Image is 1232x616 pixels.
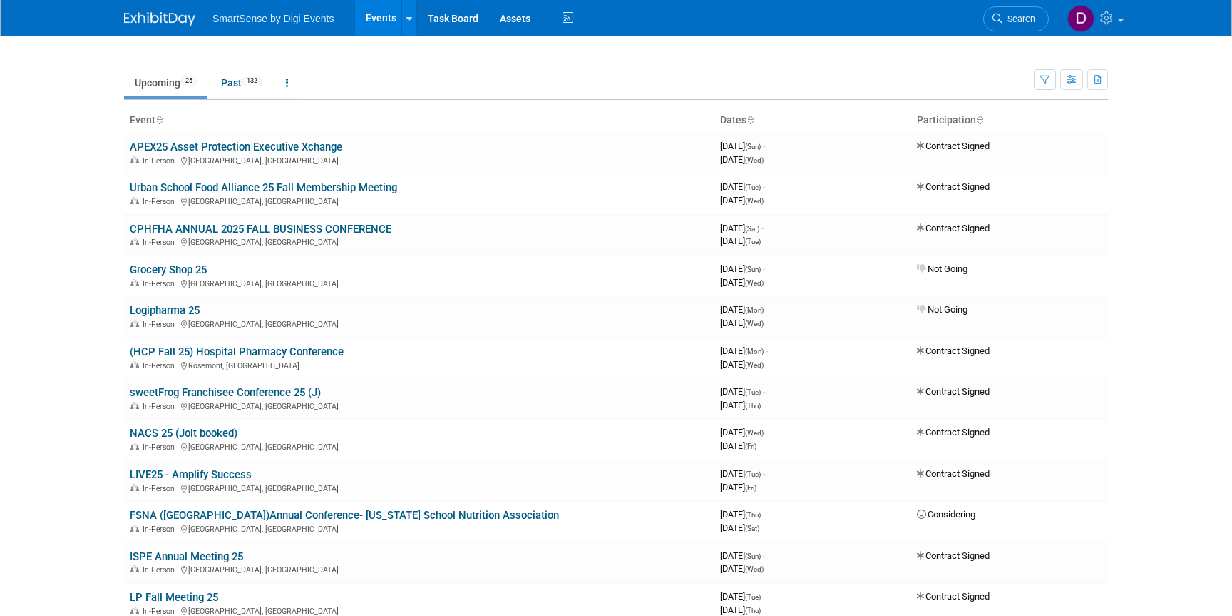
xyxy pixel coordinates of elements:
span: In-Person [143,238,179,247]
span: [DATE] [720,263,765,274]
span: (Wed) [745,320,764,328]
div: [GEOGRAPHIC_DATA], [GEOGRAPHIC_DATA] [130,195,709,206]
span: - [766,427,768,438]
span: Contract Signed [917,345,990,356]
span: [DATE] [720,482,756,493]
img: In-Person Event [130,607,139,614]
span: [DATE] [720,563,764,574]
span: [DATE] [720,154,764,165]
a: FSNA ([GEOGRAPHIC_DATA])Annual Conference- [US_STATE] School Nutrition Association [130,509,559,522]
span: In-Person [143,484,179,493]
span: (Tue) [745,593,761,601]
img: In-Person Event [130,279,139,286]
span: (Mon) [745,306,764,314]
span: Contract Signed [917,223,990,233]
span: Contract Signed [917,591,990,602]
a: NACS 25 (Jolt booked) [130,427,237,440]
a: Search [983,6,1049,31]
span: [DATE] [720,223,764,233]
span: (Sun) [745,143,761,151]
a: APEX25 Asset Protection Executive Xchange [130,141,342,153]
a: (HCP Fall 25) Hospital Pharmacy Conference [130,345,344,358]
span: (Fri) [745,443,756,450]
span: - [766,345,768,356]
a: Grocery Shop 25 [130,263,207,276]
span: [DATE] [720,522,759,533]
span: - [766,304,768,315]
span: In-Person [143,320,179,329]
img: Dan Tiernan [1067,5,1094,32]
a: Logipharma 25 [130,304,200,317]
a: sweetFrog Franchisee Conference 25 (J) [130,386,321,399]
span: (Thu) [745,511,761,519]
span: - [763,550,765,561]
span: [DATE] [720,304,768,315]
span: [DATE] [720,591,765,602]
span: (Mon) [745,348,764,355]
span: - [763,263,765,274]
span: Considering [917,509,975,520]
div: Rosemont, [GEOGRAPHIC_DATA] [130,359,709,370]
span: SmartSense by Digi Events [212,13,334,24]
img: In-Person Event [130,320,139,327]
span: In-Person [143,565,179,575]
span: (Wed) [745,279,764,287]
img: In-Person Event [130,525,139,532]
a: Sort by Event Name [155,114,163,126]
img: In-Person Event [130,484,139,491]
span: (Tue) [745,183,761,191]
span: In-Person [143,607,179,616]
div: [GEOGRAPHIC_DATA], [GEOGRAPHIC_DATA] [130,605,709,616]
span: (Fri) [745,484,756,492]
span: (Wed) [745,565,764,573]
span: 25 [181,76,197,86]
span: Contract Signed [917,141,990,151]
div: [GEOGRAPHIC_DATA], [GEOGRAPHIC_DATA] [130,277,709,288]
span: (Wed) [745,361,764,369]
span: In-Person [143,402,179,411]
span: [DATE] [720,359,764,370]
span: [DATE] [720,550,765,561]
span: (Tue) [745,470,761,478]
span: - [763,181,765,192]
span: [DATE] [720,236,761,246]
span: [DATE] [720,318,764,328]
span: - [763,141,765,151]
span: [DATE] [720,427,768,438]
a: Sort by Participation Type [976,114,983,126]
img: In-Person Event [130,156,139,163]
span: Contract Signed [917,427,990,438]
img: In-Person Event [130,402,139,409]
span: [DATE] [720,468,765,479]
span: In-Person [143,525,179,534]
span: (Sun) [745,266,761,273]
span: (Wed) [745,429,764,437]
th: Participation [911,108,1108,133]
a: Sort by Start Date [746,114,754,126]
div: [GEOGRAPHIC_DATA], [GEOGRAPHIC_DATA] [130,154,709,166]
a: Upcoming25 [124,69,207,96]
span: - [763,468,765,479]
span: (Sun) [745,552,761,560]
img: In-Person Event [130,565,139,572]
img: In-Person Event [130,361,139,368]
div: [GEOGRAPHIC_DATA], [GEOGRAPHIC_DATA] [130,522,709,534]
span: In-Person [143,156,179,166]
div: [GEOGRAPHIC_DATA], [GEOGRAPHIC_DATA] [130,482,709,493]
span: (Wed) [745,156,764,164]
span: Contract Signed [917,550,990,561]
img: In-Person Event [130,238,139,245]
a: LIVE25 - Amplify Success [130,468,252,481]
span: (Sat) [745,525,759,532]
a: LP Fall Meeting 25 [130,591,218,604]
span: 132 [242,76,262,86]
div: [GEOGRAPHIC_DATA], [GEOGRAPHIC_DATA] [130,318,709,329]
span: (Thu) [745,402,761,410]
div: [GEOGRAPHIC_DATA], [GEOGRAPHIC_DATA] [130,400,709,411]
span: (Tue) [745,388,761,396]
div: [GEOGRAPHIC_DATA], [GEOGRAPHIC_DATA] [130,563,709,575]
span: - [763,386,765,397]
span: Search [1002,14,1035,24]
span: (Wed) [745,197,764,205]
span: Not Going [917,304,967,315]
